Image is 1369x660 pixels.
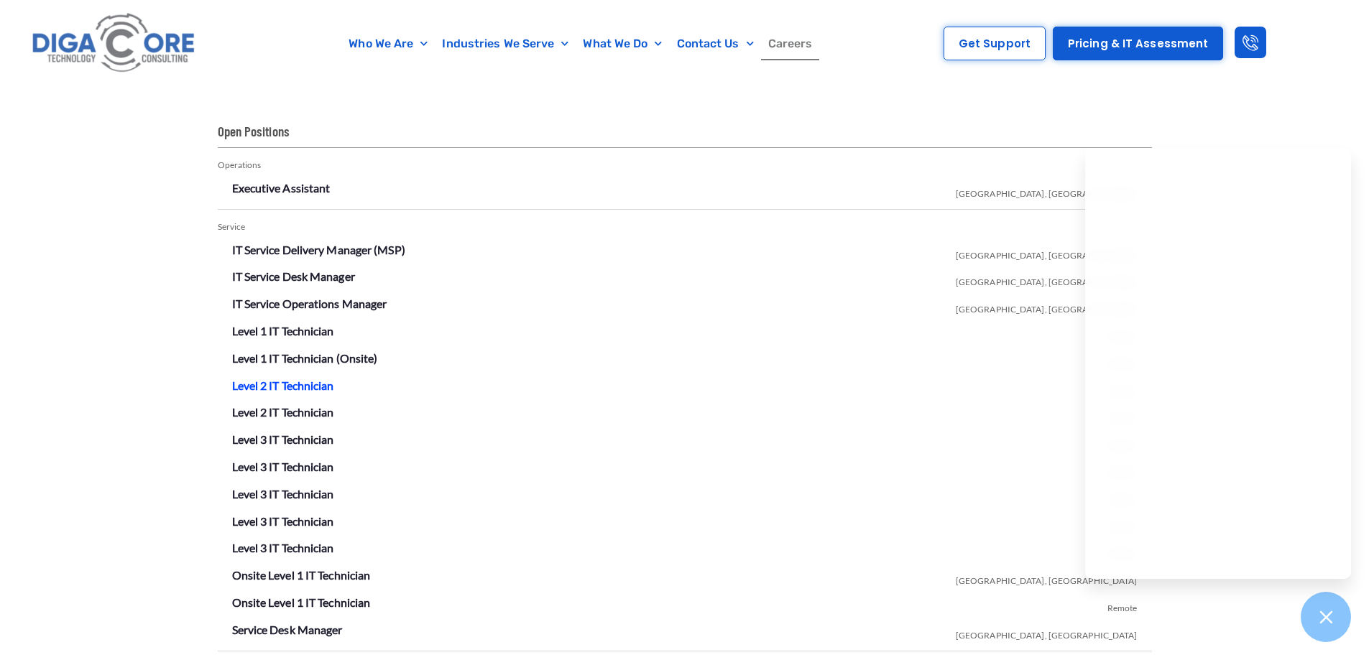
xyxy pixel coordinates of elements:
[956,266,1138,293] span: [GEOGRAPHIC_DATA], [GEOGRAPHIC_DATA]
[670,27,761,60] a: Contact Us
[1068,38,1208,49] span: Pricing & IT Assessment
[232,541,334,554] a: Level 3 IT Technician
[956,619,1138,646] span: [GEOGRAPHIC_DATA], [GEOGRAPHIC_DATA]
[956,177,1138,205] span: [GEOGRAPHIC_DATA], [GEOGRAPHIC_DATA]
[232,460,334,473] a: Level 3 IT Technician
[232,405,334,419] a: Level 2 IT Technician
[1085,148,1351,579] iframe: Chatgenie Messenger
[28,7,200,80] img: Digacore logo 1
[269,27,893,60] nav: Menu
[956,239,1138,266] span: [GEOGRAPHIC_DATA], [GEOGRAPHIC_DATA]
[232,243,405,256] a: IT Service Delivery Manager (MSP)
[959,38,1031,49] span: Get Support
[232,623,343,636] a: Service Desk Manager
[232,595,371,609] a: Onsite Level 1 IT Technician
[232,297,387,310] a: IT Service Operations Manager
[576,27,669,60] a: What We Do
[218,155,1152,176] div: Operations
[761,27,820,60] a: Careers
[1053,27,1223,60] a: Pricing & IT Assessment
[232,351,378,365] a: Level 1 IT Technician (Onsite)
[232,378,334,392] a: Level 2 IT Technician
[232,568,371,582] a: Onsite Level 1 IT Technician
[232,269,355,283] a: IT Service Desk Manager
[218,123,1152,148] h2: Open Positions
[232,514,334,528] a: Level 3 IT Technician
[218,217,1152,238] div: Service
[341,27,435,60] a: Who We Are
[1107,592,1138,619] span: Remote
[435,27,576,60] a: Industries We Serve
[956,293,1138,320] span: [GEOGRAPHIC_DATA], [GEOGRAPHIC_DATA]
[232,181,331,195] a: Executive Assistant
[232,324,334,338] a: Level 1 IT Technician
[232,432,334,446] a: Level 3 IT Technician
[232,487,334,501] a: Level 3 IT Technician
[956,564,1138,592] span: [GEOGRAPHIC_DATA], [GEOGRAPHIC_DATA]
[944,27,1046,60] a: Get Support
